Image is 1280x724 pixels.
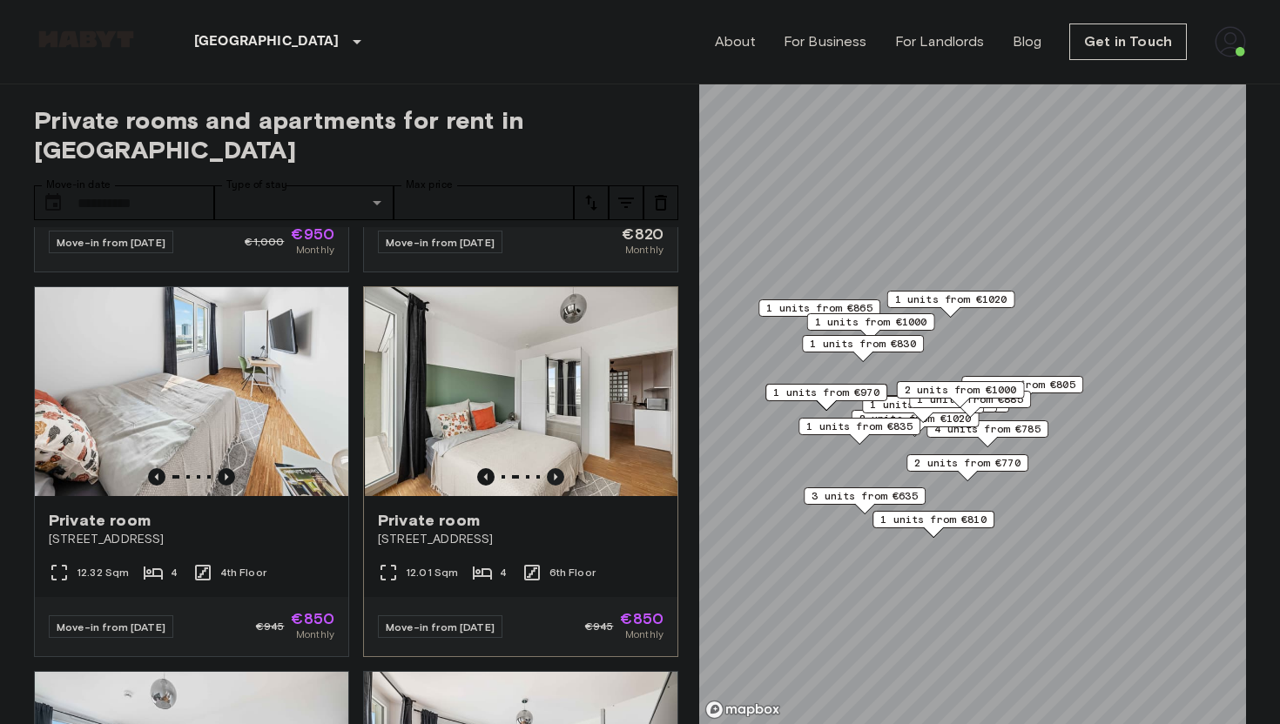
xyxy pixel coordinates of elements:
[386,620,495,633] span: Move-in from [DATE]
[406,178,453,192] label: Max price
[57,236,165,249] span: Move-in from [DATE]
[914,455,1021,471] span: 2 units from €770
[766,300,872,316] span: 1 units from €865
[386,236,495,249] span: Move-in from [DATE]
[49,510,151,531] span: Private room
[363,286,678,657] a: Marketing picture of unit DE-02-021-002-02HFMarketing picture of unit DE-02-021-002-02HFPrevious ...
[802,335,924,362] div: Map marker
[547,468,564,486] button: Previous image
[934,421,1041,437] span: 4 units from €785
[1013,31,1042,52] a: Blog
[194,31,340,52] p: [GEOGRAPHIC_DATA]
[220,565,266,580] span: 4th Floor
[926,420,1048,447] div: Map marker
[218,468,235,486] button: Previous image
[643,185,678,220] button: tune
[961,376,1083,403] div: Map marker
[859,411,972,426] span: 2 units from €1020
[784,31,867,52] a: For Business
[906,454,1028,481] div: Map marker
[758,299,880,326] div: Map marker
[365,287,678,496] img: Marketing picture of unit DE-02-021-002-02HF
[704,700,781,720] a: Mapbox logo
[852,410,980,437] div: Map marker
[622,226,664,242] span: €820
[34,105,678,164] span: Private rooms and apartments for rent in [GEOGRAPHIC_DATA]
[36,185,71,220] button: Choose date
[887,291,1015,318] div: Map marker
[291,226,334,242] span: €950
[34,30,138,48] img: Habyt
[378,531,664,548] span: [STREET_ADDRESS]
[798,418,920,445] div: Map marker
[296,627,334,642] span: Monthly
[549,565,596,580] span: 6th Floor
[296,242,334,258] span: Monthly
[245,234,284,250] span: €1,000
[291,611,334,627] span: €850
[477,468,495,486] button: Previous image
[895,31,985,52] a: For Landlords
[256,619,285,634] span: €945
[49,531,334,548] span: [STREET_ADDRESS]
[625,242,664,258] span: Monthly
[715,31,756,52] a: About
[969,377,1075,392] span: 1 units from €805
[46,178,111,192] label: Move-in date
[406,565,458,580] span: 12.01 Sqm
[57,620,165,633] span: Move-in from [DATE]
[609,185,643,220] button: tune
[585,619,614,634] span: €945
[872,511,994,538] div: Map marker
[810,336,916,352] span: 1 units from €830
[171,565,178,580] span: 4
[35,287,348,496] img: Marketing picture of unit DE-02-022-003-03HF
[77,565,129,580] span: 12.32 Sqm
[500,565,507,580] span: 4
[574,185,609,220] button: tune
[806,419,913,434] span: 1 units from €835
[378,510,480,531] span: Private room
[897,381,1025,408] div: Map marker
[765,384,887,411] div: Map marker
[905,382,1017,398] span: 2 units from €1000
[226,178,287,192] label: Type of stay
[895,292,1007,307] span: 1 units from €1020
[34,286,349,657] a: Marketing picture of unit DE-02-022-003-03HFPrevious imagePrevious imagePrivate room[STREET_ADDRE...
[815,314,927,330] span: 1 units from €1000
[620,611,664,627] span: €850
[625,627,664,642] span: Monthly
[148,468,165,486] button: Previous image
[1215,26,1246,57] img: avatar
[807,313,935,340] div: Map marker
[880,512,987,527] span: 1 units from €810
[773,385,879,400] span: 1 units from €970
[812,488,918,504] span: 3 units from €635
[1069,23,1187,60] a: Get in Touch
[804,487,926,514] div: Map marker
